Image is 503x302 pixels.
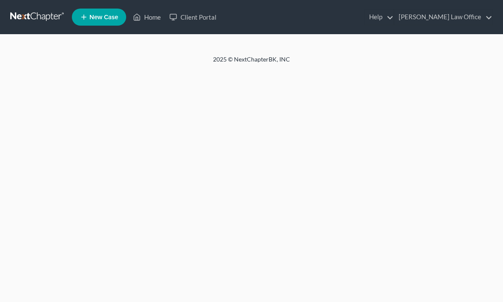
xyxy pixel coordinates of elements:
[394,9,492,25] a: [PERSON_NAME] Law Office
[46,55,457,70] div: 2025 © NextChapterBK, INC
[129,9,165,25] a: Home
[72,9,126,26] new-legal-case-button: New Case
[165,9,221,25] a: Client Portal
[365,9,394,25] a: Help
